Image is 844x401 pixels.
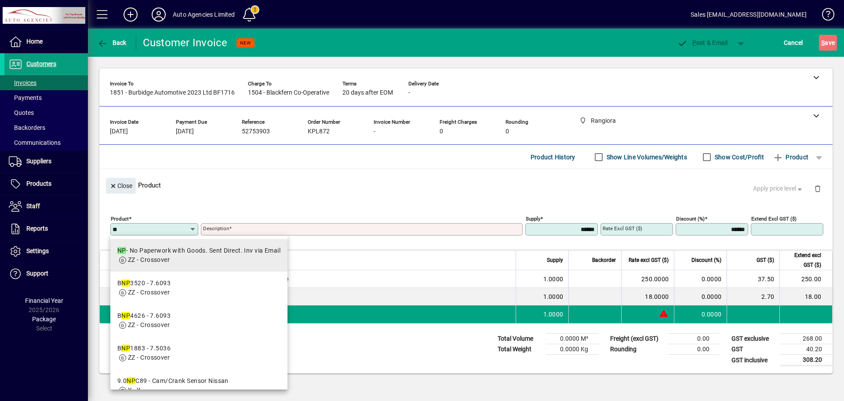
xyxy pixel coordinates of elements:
span: Payments [9,94,42,101]
td: Freight (excl GST) [606,334,667,344]
a: Backorders [4,120,88,135]
div: 250.0000 [627,275,669,283]
td: GST exclusive [727,334,780,344]
td: 0.0000 [674,288,727,305]
a: Communications [4,135,88,150]
td: 18.00 [779,288,832,305]
td: 0.0000 [674,270,727,288]
button: Cancel [782,35,805,51]
button: Delete [807,178,828,199]
span: KPL872 [308,128,330,135]
span: Package [32,316,56,323]
a: Support [4,263,88,285]
span: Reports [26,225,48,232]
button: Close [106,178,136,194]
mat-label: Rate excl GST ($) [603,225,642,232]
span: 1.0000 [543,275,564,283]
span: Home [26,38,43,45]
td: GST [727,344,780,355]
span: 1504 - Blackfern Co-Operative [248,89,329,96]
span: 1.0000 [543,310,564,319]
div: B 4626 - 7.6093 [117,311,171,320]
button: Add [116,7,145,22]
em: NP [121,280,130,287]
a: Invoices [4,75,88,90]
span: Support [26,270,48,277]
mat-option: NP - No Paperwork with Goods. Sent Direct. Inv via Email [110,239,287,272]
td: Total Volume [493,334,546,344]
span: Rate excl GST ($) [629,255,669,265]
td: 2.70 [727,288,779,305]
label: Show Cost/Profit [713,153,764,162]
td: 268.00 [780,334,833,344]
mat-label: Extend excl GST ($) [751,216,797,222]
span: Staff [26,202,40,210]
a: Products [4,173,88,195]
span: ZZ - Crossover [128,256,170,263]
td: GST inclusive [727,355,780,366]
a: Quotes [4,105,88,120]
span: [DATE] [110,128,128,135]
span: Apply price level [753,184,804,193]
span: - [408,89,410,96]
td: Total Weight [493,344,546,355]
a: Suppliers [4,151,88,173]
a: Staff [4,195,88,217]
div: Auto Agencies Limited [173,7,235,22]
span: 20 days after EOM [342,89,393,96]
mat-label: Description [203,225,229,232]
a: Payments [4,90,88,105]
td: Rounding [606,344,667,355]
span: Backorder [592,255,616,265]
em: NP [121,345,130,352]
mat-option: BNP4626 - 7.6093 [110,304,287,337]
mat-label: Product [111,216,129,222]
mat-label: Supply [526,216,540,222]
mat-error: Required [203,235,516,245]
button: Post & Email [673,35,732,51]
span: Backorders [9,124,45,131]
span: [DATE] [176,128,194,135]
div: B 3520 - 7.6093 [117,279,171,288]
td: 0.0000 M³ [546,334,599,344]
a: Settings [4,240,88,262]
span: Product History [531,150,575,164]
app-page-header-button: Close [104,181,138,189]
span: NEW [240,40,251,46]
span: 1.0000 [543,292,564,301]
span: Discount (%) [691,255,721,265]
span: Customers [26,60,56,67]
td: 0.0000 Kg [546,344,599,355]
span: Back [97,39,127,46]
td: 308.20 [780,355,833,366]
em: NP [117,247,126,254]
span: Invoices [9,79,36,86]
span: 0 [440,128,443,135]
div: - No Paperwork with Goods. Sent Direct. Inv via Email [117,246,280,255]
span: Cancel [784,36,803,50]
mat-option: BNP1883 - 7.5036 [110,337,287,369]
div: Customer Invoice [143,36,228,50]
button: Product History [527,149,579,165]
div: B 1883 - 7.5036 [117,344,171,353]
span: GST ($) [757,255,774,265]
div: 9.0 C89 - Cam/Crank Sensor Nissan [117,376,229,386]
span: 0 [506,128,509,135]
td: 0.0000 [674,305,727,323]
span: Products [26,180,51,187]
td: 40.20 [780,344,833,355]
a: Reports [4,218,88,240]
td: 37.50 [727,270,779,288]
span: Y - Y [128,386,140,394]
span: ZZ - Crossover [128,289,170,296]
span: P [692,39,696,46]
div: 18.0000 [627,292,669,301]
span: Quotes [9,109,34,116]
app-page-header-button: Delete [807,184,828,192]
span: S [821,39,825,46]
mat-option: BNP3520 - 7.6093 [110,272,287,304]
span: Financial Year [25,297,63,304]
a: Knowledge Base [815,2,833,30]
span: ost & Email [677,39,728,46]
button: Save [819,35,837,51]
